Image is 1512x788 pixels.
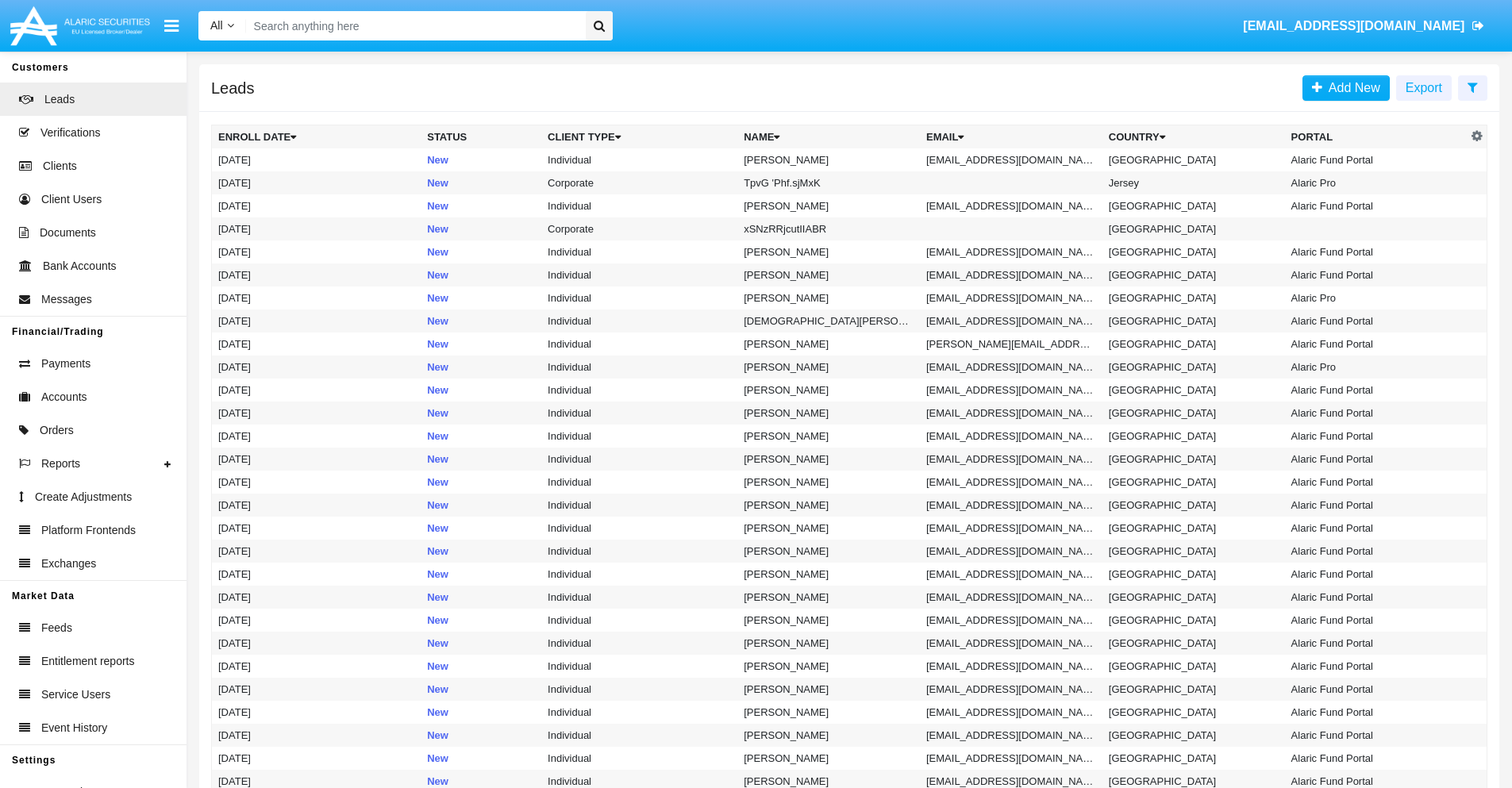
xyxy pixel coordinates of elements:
td: Individual [541,263,737,286]
span: Accounts [41,389,87,406]
td: [GEOGRAPHIC_DATA] [1102,517,1285,540]
td: Alaric Fund Portal [1285,425,1468,448]
td: [GEOGRAPHIC_DATA] [1102,356,1285,379]
td: [GEOGRAPHIC_DATA] [1102,263,1285,286]
td: [GEOGRAPHIC_DATA] [1102,402,1285,425]
td: Alaric Fund Portal [1285,540,1468,563]
td: Alaric Fund Portal [1285,563,1468,586]
img: Logo image [8,2,152,49]
td: [DATE] [212,309,421,332]
td: [PERSON_NAME] [737,425,920,448]
td: [PERSON_NAME] [737,701,920,724]
td: [GEOGRAPHIC_DATA] [1102,586,1285,609]
td: New [421,609,541,632]
td: [PERSON_NAME] [737,586,920,609]
td: [EMAIL_ADDRESS][DOMAIN_NAME] [920,494,1102,517]
td: [EMAIL_ADDRESS][DOMAIN_NAME] [920,517,1102,540]
td: [GEOGRAPHIC_DATA] [1102,678,1285,701]
td: [EMAIL_ADDRESS][DOMAIN_NAME] [920,655,1102,678]
td: [EMAIL_ADDRESS][DOMAIN_NAME] [920,632,1102,655]
td: Individual [541,540,737,563]
td: [PERSON_NAME] [737,332,920,356]
td: Alaric Fund Portal [1285,586,1468,609]
td: [EMAIL_ADDRESS][DOMAIN_NAME] [920,747,1102,770]
td: Individual [541,655,737,678]
td: [PERSON_NAME] [737,747,920,770]
td: New [421,517,541,540]
td: [GEOGRAPHIC_DATA] [1102,379,1285,402]
td: New [421,632,541,655]
td: [EMAIL_ADDRESS][DOMAIN_NAME] [920,240,1102,263]
td: Alaric Fund Portal [1285,379,1468,402]
span: Payments [41,356,90,372]
td: [EMAIL_ADDRESS][DOMAIN_NAME] [920,586,1102,609]
td: Alaric Fund Portal [1285,701,1468,724]
td: [DATE] [212,494,421,517]
td: Alaric Fund Portal [1285,402,1468,425]
td: Individual [541,724,737,747]
td: [DATE] [212,517,421,540]
th: Email [920,125,1102,149]
td: New [421,402,541,425]
td: Individual [541,332,737,356]
th: Country [1102,125,1285,149]
td: [DATE] [212,240,421,263]
input: Search [246,11,580,40]
td: [PERSON_NAME] [737,655,920,678]
td: [EMAIL_ADDRESS][DOMAIN_NAME] [920,263,1102,286]
td: [GEOGRAPHIC_DATA] [1102,701,1285,724]
td: Alaric Fund Portal [1285,471,1468,494]
td: [PERSON_NAME] [737,263,920,286]
td: Alaric Fund Portal [1285,448,1468,471]
span: Platform Frontends [41,522,136,539]
a: Add New [1302,75,1390,101]
td: [DATE] [212,471,421,494]
td: [EMAIL_ADDRESS][DOMAIN_NAME] [920,309,1102,332]
td: [DATE] [212,586,421,609]
td: Individual [541,148,737,171]
td: Individual [541,240,737,263]
td: Alaric Pro [1285,171,1468,194]
td: Alaric Fund Portal [1285,655,1468,678]
td: [EMAIL_ADDRESS][DOMAIN_NAME] [920,448,1102,471]
td: Individual [541,356,737,379]
td: [DATE] [212,425,421,448]
td: New [421,701,541,724]
span: [EMAIL_ADDRESS][DOMAIN_NAME] [1243,19,1464,33]
td: [PERSON_NAME] [737,356,920,379]
td: New [421,171,541,194]
th: Name [737,125,920,149]
td: [GEOGRAPHIC_DATA] [1102,194,1285,217]
td: [DATE] [212,379,421,402]
td: New [421,494,541,517]
td: [DATE] [212,402,421,425]
td: [PERSON_NAME] [737,194,920,217]
td: Alaric Fund Portal [1285,678,1468,701]
td: [DATE] [212,194,421,217]
td: [GEOGRAPHIC_DATA] [1102,240,1285,263]
td: [PERSON_NAME] [737,632,920,655]
td: Individual [541,586,737,609]
td: New [421,194,541,217]
td: [DATE] [212,540,421,563]
td: Alaric Fund Portal [1285,309,1468,332]
td: [DATE] [212,724,421,747]
td: New [421,379,541,402]
td: Alaric Fund Portal [1285,240,1468,263]
td: New [421,356,541,379]
td: [GEOGRAPHIC_DATA] [1102,471,1285,494]
td: Alaric Fund Portal [1285,724,1468,747]
td: Alaric Pro [1285,356,1468,379]
td: Corporate [541,171,737,194]
td: [GEOGRAPHIC_DATA] [1102,655,1285,678]
td: New [421,586,541,609]
td: Individual [541,448,737,471]
td: Alaric Fund Portal [1285,517,1468,540]
td: [GEOGRAPHIC_DATA] [1102,286,1285,309]
td: [PERSON_NAME] [737,402,920,425]
td: Alaric Fund Portal [1285,494,1468,517]
td: [DATE] [212,747,421,770]
td: [GEOGRAPHIC_DATA] [1102,724,1285,747]
td: [GEOGRAPHIC_DATA] [1102,217,1285,240]
td: Individual [541,425,737,448]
